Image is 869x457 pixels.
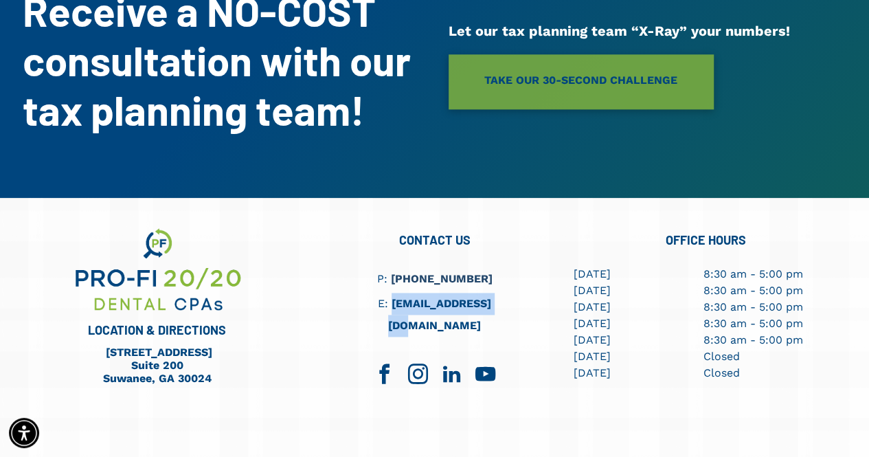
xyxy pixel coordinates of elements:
[703,317,802,330] span: 8:30 am - 5:00 pm
[9,418,39,448] div: Accessibility Menu
[73,225,242,314] img: We are your dental business support consultants
[103,372,212,385] a: Suwanee, GA 30024
[106,346,212,359] a: [STREET_ADDRESS]
[449,54,714,109] a: TAKE OUR 30-SECOND CHALLENGE
[703,300,802,313] span: 8:30 am - 5:00 pm
[378,297,388,310] span: E:
[484,65,677,96] span: TAKE OUR 30-SECOND CHALLENGE
[131,359,183,372] a: Suite 200
[574,333,611,346] span: [DATE]
[398,232,470,247] span: CONTACT US
[88,322,226,337] span: LOCATION & DIRECTIONS
[403,359,433,393] a: instagram
[388,297,491,332] a: [EMAIL_ADDRESS][DOMAIN_NAME]
[703,366,739,379] span: Closed
[574,350,611,363] span: [DATE]
[703,333,802,346] span: 8:30 am - 5:00 pm
[703,267,802,280] span: 8:30 am - 5:00 pm
[470,359,500,393] a: youtube
[703,284,802,297] span: 8:30 am - 5:00 pm
[449,23,790,39] span: Let our tax planning team “X-Ray” your numbers!
[369,359,399,393] a: facebook
[574,267,611,280] span: [DATE]
[703,350,739,363] span: Closed
[666,232,746,247] span: OFFICE HOURS
[574,300,611,313] span: [DATE]
[574,284,611,297] span: [DATE]
[574,366,611,379] span: [DATE]
[574,317,611,330] span: [DATE]
[390,272,492,285] a: [PHONE_NUMBER]
[376,272,387,285] span: P:
[436,359,466,393] a: linkedin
